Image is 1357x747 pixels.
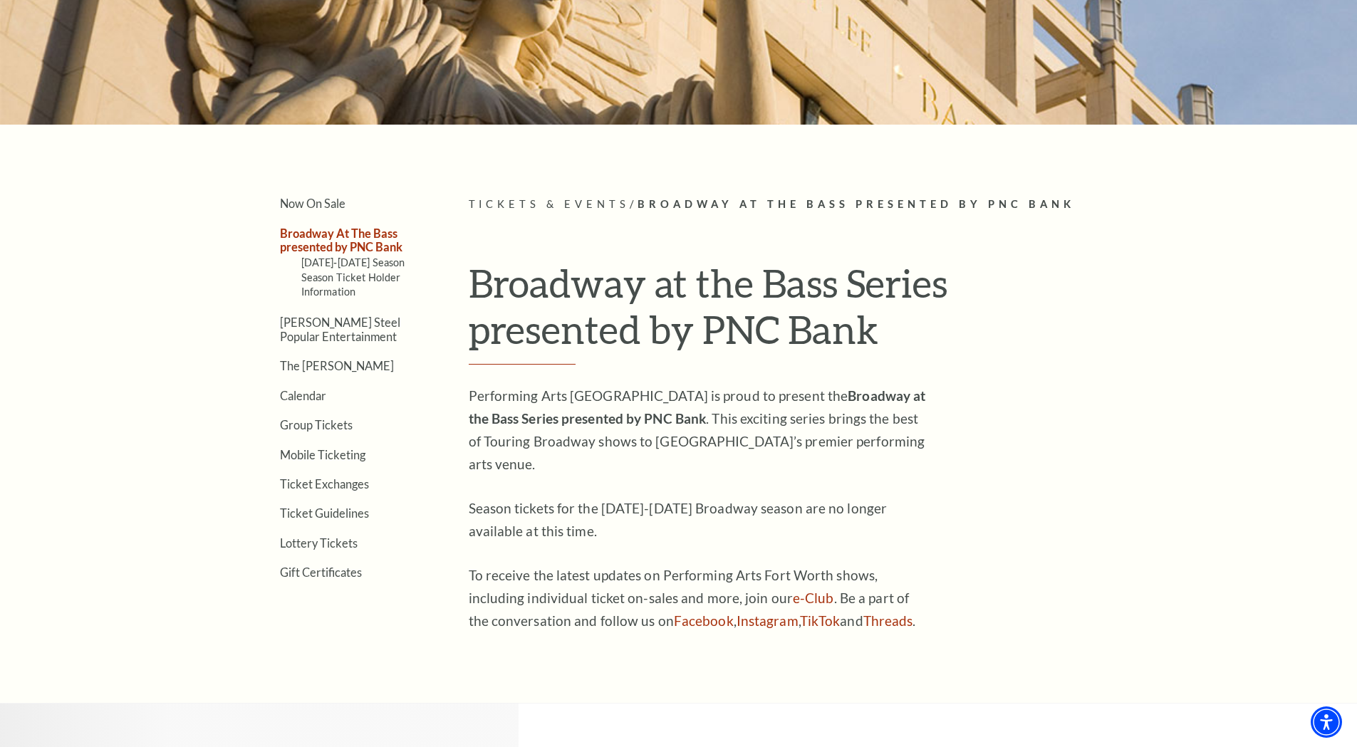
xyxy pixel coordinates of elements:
strong: Broadway at the Bass Series presented by PNC Bank [469,387,926,427]
a: Instagram - open in a new tab [737,612,799,629]
a: Lottery Tickets [280,536,358,550]
div: Accessibility Menu [1311,706,1342,738]
span: Tickets & Events [469,198,630,210]
a: Gift Certificates [280,565,362,579]
a: Threads - open in a new tab [863,612,913,629]
a: Season Ticket Holder Information [301,271,401,298]
p: / [469,196,1121,214]
p: Performing Arts [GEOGRAPHIC_DATA] is proud to present the . This exciting series brings the best ... [469,385,932,476]
a: Ticket Guidelines [280,506,369,520]
p: To receive the latest updates on Performing Arts Fort Worth shows, including individual ticket on... [469,564,932,632]
a: Broadway At The Bass presented by PNC Bank [280,226,402,254]
h1: Broadway at the Bass Series presented by PNC Bank [469,260,1121,365]
a: TikTok - open in a new tab [800,612,841,629]
a: e-Club [793,590,834,606]
a: The [PERSON_NAME] [280,359,394,372]
span: Broadway At The Bass presented by PNC Bank [638,198,1075,210]
a: Group Tickets [280,418,353,432]
a: Mobile Ticketing [280,448,365,461]
a: Calendar [280,389,326,402]
a: Facebook - open in a new tab [674,612,734,629]
p: Season tickets for the [DATE]-[DATE] Broadway season are no longer available at this time. [469,497,932,543]
a: Now On Sale [280,197,345,210]
a: [PERSON_NAME] Steel Popular Entertainment [280,315,400,343]
a: [DATE]-[DATE] Season [301,256,405,268]
a: Ticket Exchanges [280,477,369,491]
